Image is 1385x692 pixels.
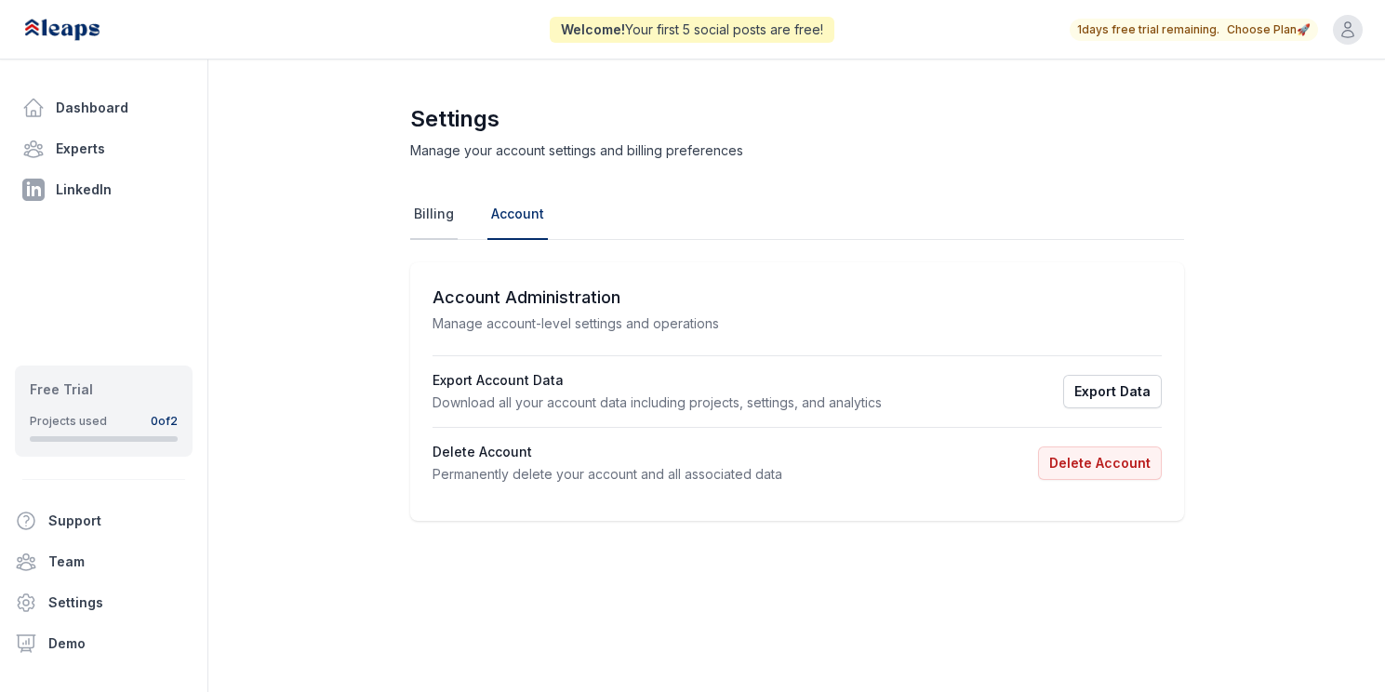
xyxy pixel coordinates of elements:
[7,625,200,662] a: Demo
[1038,446,1162,480] button: Delete Account
[22,9,141,50] img: Leaps
[433,465,782,484] p: Permanently delete your account and all associated data
[7,543,200,580] a: Team
[1297,22,1311,37] span: 🚀
[410,141,1184,160] p: Manage your account settings and billing preferences
[7,502,185,539] button: Support
[561,21,625,37] span: Welcome!
[15,89,193,126] a: Dashboard
[410,190,1184,240] nav: Settings navigation
[30,414,107,429] div: Projects used
[15,171,193,208] a: LinkedIn
[433,371,882,390] h3: Export Account Data
[410,190,458,240] a: Billing
[433,285,1162,311] h2: Account Administration
[7,584,200,621] a: Settings
[30,380,178,399] div: Free Trial
[1077,22,1219,37] span: 1 days free trial remaining.
[1077,22,1311,37] button: 1days free trial remaining.Choose Plan
[433,393,882,412] p: Download all your account data including projects, settings, and analytics
[550,17,834,43] div: Your first 5 social posts are free!
[433,443,782,461] h3: Delete Account
[433,314,1162,333] p: Manage account-level settings and operations
[410,104,1184,134] h1: Settings
[487,190,548,240] a: Account
[151,414,178,429] div: 0 of 2
[15,130,193,167] a: Experts
[1063,375,1162,408] button: Export Data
